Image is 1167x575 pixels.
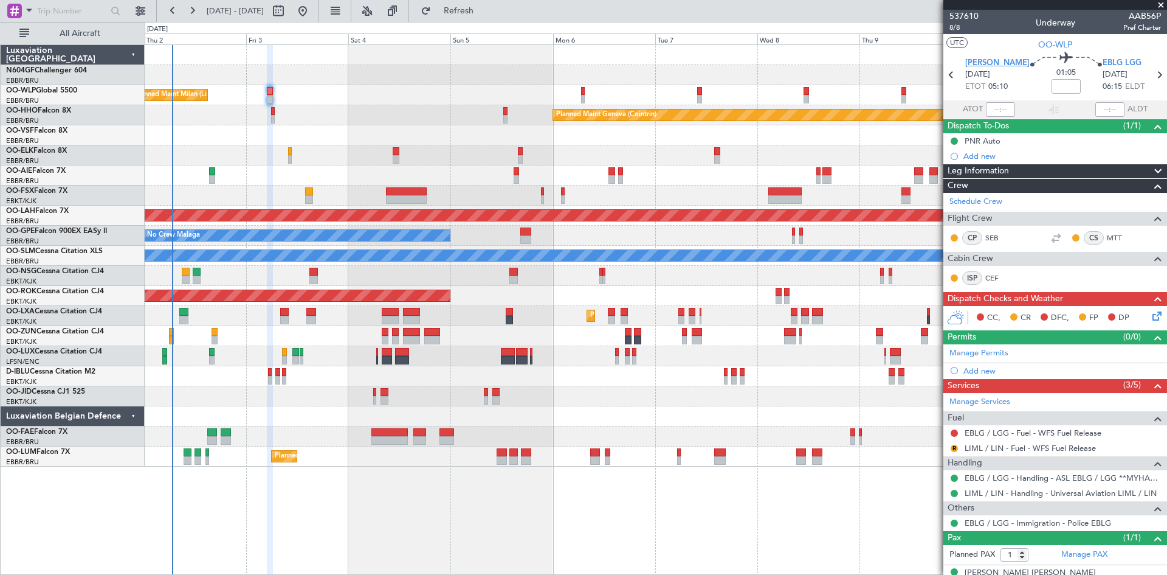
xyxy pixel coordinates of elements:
span: 01:05 [1056,67,1076,79]
a: EBBR/BRU [6,458,39,467]
button: UTC [946,37,968,48]
a: OO-VSFFalcon 8X [6,127,67,134]
span: Handling [948,456,982,470]
span: Refresh [433,7,484,15]
div: [DATE] [147,24,168,35]
span: CC, [987,312,1000,324]
a: OO-JIDCessna CJ1 525 [6,388,85,396]
a: EBBR/BRU [6,217,39,226]
span: Permits [948,330,976,344]
span: OO-LAH [6,207,35,215]
div: Wed 8 [757,33,859,44]
span: Others [948,501,974,515]
span: N604GF [6,67,35,74]
span: Leg Information [948,164,1009,178]
a: CEF [985,273,1013,284]
span: Crew [948,179,968,193]
a: OO-FSXFalcon 7X [6,187,67,195]
div: CP [962,231,982,245]
a: D-IBLUCessna Citation M2 [6,368,95,375]
span: OO-LUM [6,448,36,456]
span: CR [1021,312,1031,324]
span: DP [1118,312,1129,324]
span: ALDT [1127,103,1148,116]
label: Planned PAX [949,549,995,561]
span: OO-LXA [6,308,35,315]
span: OO-FAE [6,428,34,436]
a: Schedule Crew [949,196,1002,208]
a: EBKT/KJK [6,377,36,386]
div: Tue 7 [655,33,757,44]
button: R [951,445,958,452]
span: 537610 [949,10,979,23]
a: OO-ZUNCessna Citation CJ4 [6,328,104,335]
a: EBBR/BRU [6,116,39,125]
div: CS [1084,231,1104,245]
a: OO-WLPGlobal 5500 [6,87,77,94]
span: OO-LUX [6,348,35,355]
a: OO-LXACessna Citation CJ4 [6,308,102,315]
span: OO-GPE [6,228,35,235]
div: Mon 6 [553,33,655,44]
a: EBBR/BRU [6,76,39,85]
a: SEB [985,232,1013,243]
a: Manage PAX [1061,549,1107,561]
a: OO-AIEFalcon 7X [6,167,66,175]
a: OO-HHOFalcon 8X [6,107,71,114]
span: Cabin Crew [948,252,993,266]
span: 8/8 [949,23,979,33]
div: Planned Maint Geneva (Cointrin) [556,106,656,124]
span: DFC, [1051,312,1069,324]
a: EBLG / LGG - Fuel - WFS Fuel Release [965,428,1101,438]
span: Dispatch To-Dos [948,119,1009,133]
span: Dispatch Checks and Weather [948,292,1063,306]
a: OO-SLMCessna Citation XLS [6,248,103,255]
a: EBKT/KJK [6,317,36,326]
button: Refresh [415,1,488,21]
a: EBKT/KJK [6,397,36,406]
span: 06:15 [1103,81,1122,93]
button: All Aircraft [13,24,132,43]
span: OO-NSG [6,268,36,275]
span: (1/1) [1123,119,1141,132]
span: OO-JID [6,388,32,396]
a: EBKT/KJK [6,277,36,286]
div: No Crew Malaga [147,226,200,245]
a: OO-LUMFalcon 7X [6,448,70,456]
span: OO-FSX [6,187,34,195]
div: Sun 5 [450,33,553,44]
span: Services [948,379,979,393]
div: Planned Maint Milan (Linate) [134,86,222,104]
a: Manage Permits [949,347,1008,360]
a: EBBR/BRU [6,96,39,105]
span: OO-ELK [6,147,33,155]
span: Pax [948,531,961,545]
a: OO-GPEFalcon 900EX EASy II [6,228,107,235]
a: EBKT/KJK [6,197,36,206]
a: EBBR/BRU [6,136,39,145]
a: EBBR/BRU [6,257,39,266]
div: Thu 2 [144,33,246,44]
div: Add new [963,151,1161,161]
a: EBKT/KJK [6,297,36,306]
div: Fri 3 [246,33,348,44]
a: OO-LUXCessna Citation CJ4 [6,348,102,355]
span: (1/1) [1123,531,1141,544]
a: OO-ELKFalcon 8X [6,147,67,155]
a: MTT [1107,232,1134,243]
div: Underway [1036,16,1075,29]
div: PNR Auto [965,136,1000,146]
div: Thu 9 [859,33,962,44]
span: (3/5) [1123,378,1141,391]
span: [DATE] [1103,69,1127,81]
span: OO-WLP [6,87,36,94]
div: ISP [962,271,982,285]
input: Trip Number [37,2,107,20]
span: OO-ZUN [6,328,36,335]
span: OO-ROK [6,288,36,295]
span: OO-HHO [6,107,38,114]
span: FP [1089,312,1098,324]
span: OO-AIE [6,167,32,175]
span: Fuel [948,411,964,425]
a: LIML / LIN - Handling - Universal Aviation LIML / LIN [965,488,1157,498]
